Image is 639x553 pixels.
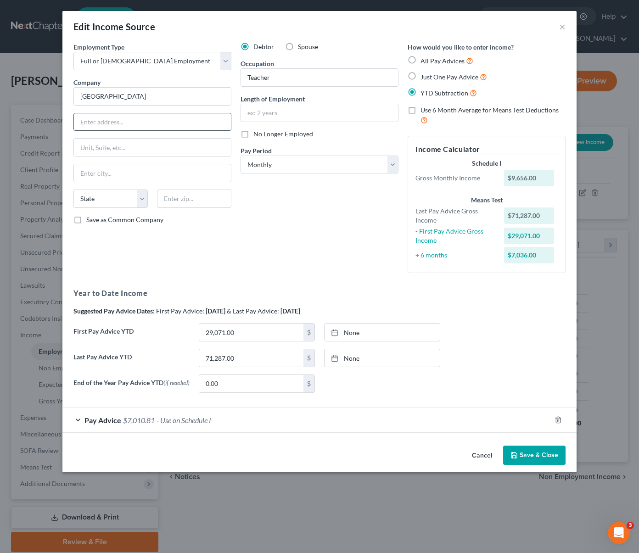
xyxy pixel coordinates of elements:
a: None [325,349,440,367]
div: Means Test [415,196,558,205]
div: $9,656.00 [504,170,555,186]
span: Pay Period [241,147,272,155]
input: Enter address... [74,113,231,131]
label: End of the Year Pay Advice YTD [69,374,194,400]
div: $ [303,349,314,367]
span: Save as Common Company [86,216,163,223]
button: × [559,21,566,32]
iframe: Intercom live chat [608,522,630,544]
span: Spouse [298,43,318,50]
div: Last Pay Advice Gross Income [411,207,499,225]
div: $29,071.00 [504,228,555,244]
span: First Pay Advice: [156,307,204,315]
label: First Pay Advice YTD [69,323,194,349]
input: Enter zip... [157,190,231,208]
span: $7,010.81 [123,416,155,425]
span: All Pay Advices [420,57,465,65]
div: ÷ 6 months [411,251,499,260]
input: 0.00 [199,324,303,341]
div: Schedule I [415,159,558,168]
span: Use 6 Month Average for Means Test Deductions [420,106,559,114]
strong: [DATE] [280,307,300,315]
span: Pay Advice [84,416,121,425]
span: 3 [627,522,634,529]
span: (if needed) [163,379,190,386]
label: Last Pay Advice YTD [69,349,194,374]
button: Cancel [465,447,499,465]
div: $ [303,324,314,341]
div: - First Pay Advice Gross Income [411,227,499,245]
button: Save & Close [503,446,566,465]
input: -- [241,69,398,86]
span: No Longer Employed [253,130,313,138]
input: 0.00 [199,349,303,367]
h5: Income Calculator [415,144,558,155]
input: ex: 2 years [241,104,398,122]
span: - Use on Schedule I [157,416,211,425]
div: $71,287.00 [504,207,555,224]
label: Length of Employment [241,94,305,104]
a: None [325,324,440,341]
div: $7,036.00 [504,247,555,263]
h5: Year to Date Income [73,288,566,299]
input: Enter city... [74,164,231,182]
input: 0.00 [199,375,303,392]
input: Search company by name... [73,87,231,106]
span: Debtor [253,43,274,50]
span: & Last Pay Advice: [227,307,279,315]
span: Employment Type [73,43,124,51]
label: Occupation [241,59,274,68]
div: $ [303,375,314,392]
span: Just One Pay Advice [420,73,478,81]
span: Company [73,78,101,86]
strong: Suggested Pay Advice Dates: [73,307,155,315]
div: Edit Income Source [73,20,155,33]
span: YTD Subtraction [420,89,468,97]
input: Unit, Suite, etc... [74,139,231,156]
div: Gross Monthly Income [411,173,499,183]
strong: [DATE] [206,307,225,315]
label: How would you like to enter income? [408,42,514,52]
